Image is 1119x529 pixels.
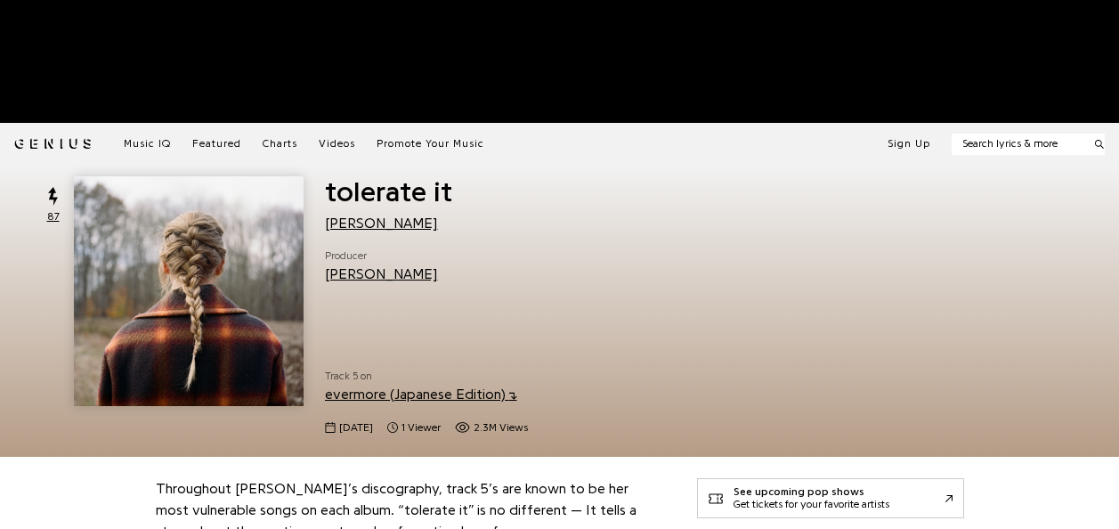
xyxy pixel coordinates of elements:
span: Producer [325,248,438,264]
img: Cover art for ​tolerate it by Taylor Swift [74,176,304,406]
span: Featured [192,138,241,149]
span: Track 5 on [325,369,669,384]
span: 1 viewer [401,420,441,435]
span: Promote Your Music [377,138,484,149]
a: Featured [192,137,241,151]
a: [PERSON_NAME] [325,267,438,281]
span: [DATE] [339,420,373,435]
span: Charts [263,138,297,149]
iframe: Primis Frame [697,176,698,177]
span: 2,285,867 views [455,420,528,435]
a: evermore (Japanese Edition) [325,387,517,402]
a: Promote Your Music [377,137,484,151]
span: 1 viewer [387,420,441,435]
a: Videos [319,137,355,151]
span: Music IQ [124,138,171,149]
span: ​tolerate it [325,178,452,207]
span: 87 [47,209,60,224]
iframe: Advertisement [236,21,884,102]
a: Charts [263,137,297,151]
a: [PERSON_NAME] [325,216,438,231]
a: Music IQ [124,137,171,151]
span: Videos [319,138,355,149]
span: 2.3M views [474,420,528,435]
input: Search lyrics & more [952,136,1084,151]
button: Sign Up [888,137,930,151]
